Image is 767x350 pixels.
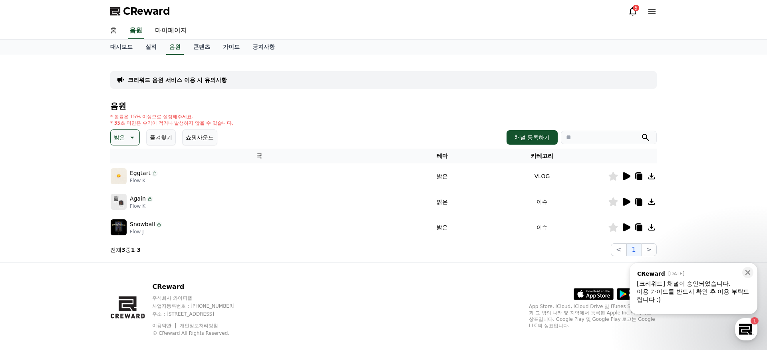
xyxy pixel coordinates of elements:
[408,163,476,189] td: 밝은
[110,5,170,18] a: CReward
[408,149,476,163] th: 테마
[182,129,217,145] button: 쇼핑사운드
[131,247,135,253] strong: 1
[25,265,30,272] span: 홈
[152,323,177,328] a: 이용약관
[152,330,250,336] p: © CReward All Rights Reserved.
[149,22,193,39] a: 마이페이지
[152,311,250,317] p: 주소 : [STREET_ADDRESS]
[137,247,141,253] strong: 3
[123,5,170,18] span: CReward
[187,40,217,55] a: 콘텐츠
[152,303,250,309] p: 사업자등록번호 : [PHONE_NUMBER]
[529,303,657,329] p: App Store, iCloud, iCloud Drive 및 iTunes Store는 미국과 그 밖의 나라 및 지역에서 등록된 Apple Inc.의 서비스 상표입니다. Goo...
[121,247,125,253] strong: 3
[476,215,608,240] td: 이슈
[130,177,158,184] p: Flow K
[73,266,83,272] span: 대화
[476,149,608,163] th: 카테고리
[104,22,123,39] a: 홈
[217,40,246,55] a: 가이드
[146,129,176,145] button: 즐겨찾기
[626,243,641,256] button: 1
[246,40,281,55] a: 공지사항
[611,243,626,256] button: <
[111,219,127,235] img: music
[166,40,184,55] a: 음원
[110,246,141,254] p: 전체 중 -
[408,215,476,240] td: 밝은
[110,113,233,120] p: * 볼륨은 15% 이상으로 설정해주세요.
[641,243,657,256] button: >
[53,253,103,273] a: 1대화
[111,168,127,184] img: music
[110,120,233,126] p: * 35초 미만은 수익이 적거나 발생하지 않을 수 있습니다.
[111,194,127,210] img: music
[633,5,639,11] div: 5
[130,195,146,203] p: Again
[2,253,53,273] a: 홈
[130,169,151,177] p: Eggtart
[152,295,250,301] p: 주식회사 와이피랩
[110,101,657,110] h4: 음원
[114,132,125,143] p: 밝은
[103,253,153,273] a: 설정
[130,229,162,235] p: Flow J
[139,40,163,55] a: 실적
[180,323,218,328] a: 개인정보처리방침
[152,282,250,292] p: CReward
[408,189,476,215] td: 밝은
[130,220,155,229] p: Snowball
[123,265,133,272] span: 설정
[128,76,227,84] a: 크리워드 음원 서비스 이용 시 유의사항
[476,189,608,215] td: 이슈
[476,163,608,189] td: VLOG
[110,129,140,145] button: 밝은
[81,253,84,259] span: 1
[130,203,153,209] p: Flow K
[128,22,144,39] a: 음원
[507,130,558,145] button: 채널 등록하기
[628,6,638,16] a: 5
[104,40,139,55] a: 대시보드
[110,149,408,163] th: 곡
